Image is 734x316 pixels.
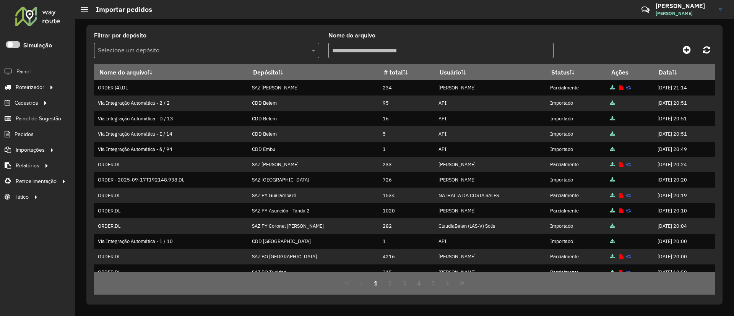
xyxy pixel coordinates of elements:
a: Arquivo completo [610,115,615,122]
button: 4 [412,276,426,290]
a: Arquivo completo [610,238,615,245]
td: SAZ [GEOGRAPHIC_DATA] [248,172,378,188]
a: Arquivo completo [610,192,615,199]
td: 95 [378,96,434,111]
td: Importado [546,126,606,141]
a: Arquivo completo [610,207,615,214]
td: SAZ BO [GEOGRAPHIC_DATA] [248,249,378,264]
span: Roteirizador [16,83,44,91]
a: Reimportar [626,269,631,275]
span: Retroalimentação [16,177,57,185]
span: [PERSON_NAME] [656,10,713,17]
th: Ações [606,64,653,80]
td: ORDER.DL [94,249,248,264]
th: Nome do arquivo [94,64,248,80]
td: 726 [378,172,434,188]
td: SAZ [PERSON_NAME] [248,157,378,172]
td: ClaudiaBelen (LAS-V) Solis [434,218,546,233]
td: Importado [546,111,606,126]
button: 3 [397,276,412,290]
td: Importado [546,142,606,157]
td: [DATE] 20:19 [653,188,715,203]
td: [PERSON_NAME] [434,249,546,264]
a: Arquivo completo [610,177,615,183]
td: Parcialmente [546,203,606,218]
a: Arquivo completo [610,100,615,106]
td: 282 [378,218,434,233]
td: SAZ PY Guarambaré [248,188,378,203]
span: Pedidos [15,130,34,138]
a: Arquivo completo [610,146,615,152]
td: [PERSON_NAME] [434,264,546,280]
h3: [PERSON_NAME] [656,2,713,10]
td: CDD Belem [248,96,378,111]
td: ORDER (4).DL [94,80,248,96]
td: ORDER.DL [94,264,248,280]
td: 1020 [378,203,434,218]
td: Importado [546,172,606,188]
td: [DATE] 20:51 [653,96,715,111]
th: Data [653,64,715,80]
td: Via Integração Automática - 1 / 10 [94,234,248,249]
td: 1 [378,234,434,249]
td: [DATE] 20:49 [653,142,715,157]
td: 234 [378,80,434,96]
td: CDD [GEOGRAPHIC_DATA] [248,234,378,249]
td: SAZ [PERSON_NAME] [248,80,378,96]
span: Painel [16,68,31,76]
span: Tático [15,193,29,201]
td: 5 [378,126,434,141]
a: Contato Rápido [637,2,654,18]
td: Parcialmente [546,80,606,96]
td: ORDER.DL [94,157,248,172]
span: Relatórios [16,162,39,170]
td: API [434,142,546,157]
th: Usuário [434,64,546,80]
th: Status [546,64,606,80]
span: Cadastros [15,99,38,107]
td: [DATE] 21:14 [653,80,715,96]
td: 315 [378,264,434,280]
td: ORDER.DL [94,218,248,233]
td: [DATE] 20:51 [653,126,715,141]
a: Exibir log de erros [619,253,624,260]
td: Importado [546,234,606,249]
td: SAZ PY Coronel [PERSON_NAME] [248,218,378,233]
td: Via Integração Automática - ã / 94 [94,142,248,157]
td: ORDER - 2025-09-17T192148.938.DL [94,172,248,188]
a: Arquivo completo [610,269,615,275]
a: Arquivo completo [610,161,615,168]
td: [PERSON_NAME] [434,80,546,96]
a: Arquivo completo [610,223,615,229]
a: Reimportar [626,192,631,199]
td: API [434,96,546,111]
label: Filtrar por depósito [94,31,146,40]
a: Arquivo completo [610,253,615,260]
label: Nome do arquivo [328,31,375,40]
a: Exibir log de erros [619,207,624,214]
td: 233 [378,157,434,172]
td: [DATE] 20:00 [653,249,715,264]
td: CDD Belem [248,126,378,141]
td: Importado [546,96,606,111]
th: # total [378,64,434,80]
td: CDD Belem [248,111,378,126]
a: Arquivo completo [610,84,615,91]
label: Simulação [23,41,52,50]
td: ORDER.DL [94,203,248,218]
th: Depósito [248,64,378,80]
td: [DATE] 20:04 [653,218,715,233]
button: Next Page [440,276,455,290]
td: Importado [546,218,606,233]
td: API [434,126,546,141]
a: Exibir log de erros [619,269,624,275]
td: ORDER.DL [94,188,248,203]
td: 4216 [378,249,434,264]
td: API [434,111,546,126]
td: [PERSON_NAME] [434,203,546,218]
td: [PERSON_NAME] [434,157,546,172]
td: [DATE] 20:20 [653,172,715,188]
td: 1 [378,142,434,157]
td: CDD Embu [248,142,378,157]
a: Exibir log de erros [619,192,624,199]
